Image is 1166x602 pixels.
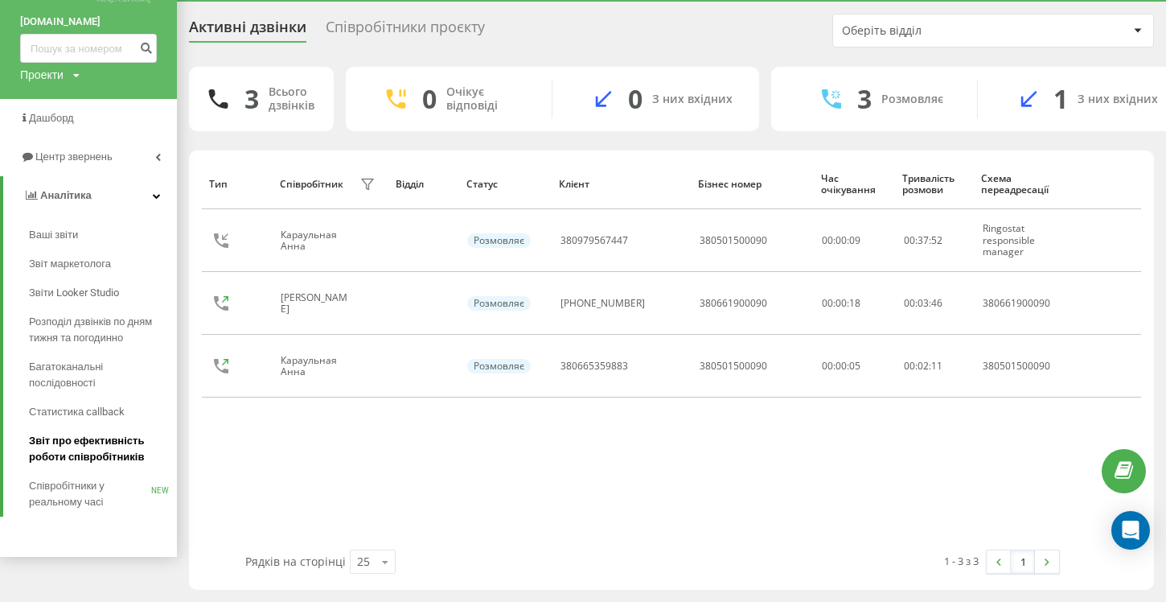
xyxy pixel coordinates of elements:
div: Статус [466,179,544,190]
div: 25 [357,554,370,570]
div: 380661900090 [700,298,767,309]
div: Співробітник [280,179,343,190]
div: Схема переадресації [981,173,1063,196]
a: 1 [1011,550,1035,573]
span: Дашборд [29,112,74,124]
span: 00 [904,296,915,310]
div: : : [904,235,942,246]
div: Проекти [20,67,64,83]
span: 11 [931,359,942,373]
div: 380665359883 [560,361,628,372]
div: 00:00:18 [822,298,885,309]
div: Розмовляє [467,233,531,248]
span: 02 [918,359,929,373]
span: Співробітники у реальному часі [29,478,151,510]
span: Аналiтика [40,189,92,201]
div: Клієнт [559,179,684,190]
div: 3 [244,84,259,114]
span: Розподіл дзвінків по дням тижня та погодинно [29,314,169,346]
div: 380501500090 [700,361,767,372]
div: Співробітники проєкту [326,19,485,43]
div: : : [904,361,942,372]
a: Звіти Looker Studio [29,278,177,307]
div: Розмовляє [467,359,531,373]
span: Звіти Looker Studio [29,285,119,301]
span: 00 [904,233,915,247]
span: Рядків на сторінці [245,554,346,569]
div: [PERSON_NAME] [281,292,355,315]
span: Звіт про ефективність роботи співробітників [29,433,169,465]
div: З них вхідних [1078,93,1158,106]
div: Всього дзвінків [269,85,314,113]
a: Звіт про ефективність роботи співробітників [29,427,177,472]
span: 00 [904,359,915,373]
a: Ваші звіти [29,221,177,249]
a: Аналiтика [3,176,177,215]
a: Співробітники у реальному часіNEW [29,472,177,517]
div: 3 [857,84,872,114]
div: Активні дзвінки [189,19,306,43]
div: 00:00:09 [822,235,885,246]
div: Розмовляє [467,296,531,311]
div: Тривалість розмови [902,173,966,196]
a: Розподіл дзвінків по дням тижня та погодинно [29,307,177,353]
a: [DOMAIN_NAME] [20,14,157,30]
div: Open Intercom Messenger [1111,511,1150,550]
span: Багатоканальні послідовності [29,359,169,391]
div: [PHONE_NUMBER] [560,298,645,309]
div: Ringostat responsible manager [983,223,1061,258]
div: Розмовляє [881,93,943,106]
a: Багатоканальні послідовності [29,353,177,398]
span: 46 [931,296,942,310]
div: Очікує відповіді [446,85,528,113]
span: Ваші звіти [29,227,78,243]
div: 1 [1053,84,1068,114]
div: Караульная Анна [281,355,355,378]
div: З них вхідних [652,93,733,106]
span: 03 [918,296,929,310]
div: : : [904,298,942,309]
div: 380979567447 [560,235,628,246]
div: Караульная Анна [281,229,355,253]
span: Центр звернень [35,150,113,163]
a: Звіт маркетолога [29,249,177,278]
div: Час очікування [821,173,887,196]
div: 1 - 3 з 3 [944,553,979,569]
span: 37 [918,233,929,247]
a: Статистика callback [29,398,177,427]
div: 380501500090 [700,235,767,246]
input: Пошук за номером [20,34,157,63]
div: Бізнес номер [698,179,806,190]
div: Оберіть відділ [842,24,1034,38]
div: 380501500090 [983,361,1061,372]
span: Статистика callback [29,404,125,420]
span: 52 [931,233,942,247]
div: Відділ [396,179,451,190]
div: 0 [422,84,437,114]
div: 00:00:05 [822,361,885,372]
span: Звіт маркетолога [29,256,111,272]
div: Тип [209,179,265,190]
div: 380661900090 [983,298,1061,309]
div: 0 [628,84,643,114]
